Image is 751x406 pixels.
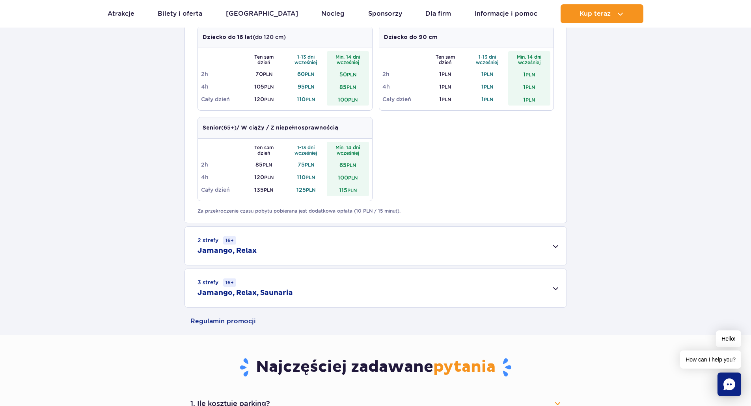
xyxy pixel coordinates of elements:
td: 1 [424,68,466,80]
td: 2h [382,68,425,80]
small: PLN [305,71,314,77]
td: 100 [327,93,369,106]
small: PLN [484,96,493,102]
td: 1 [424,93,466,106]
td: 1 [466,68,509,80]
span: pytania [433,357,496,377]
small: PLN [347,187,357,193]
small: PLN [347,84,356,90]
small: 16+ [223,278,236,287]
td: Cały dzień [201,93,243,106]
small: PLN [306,96,315,102]
td: 4h [201,80,243,93]
small: PLN [442,96,451,102]
a: Nocleg [321,4,345,23]
td: 1 [466,80,509,93]
td: 70 [243,68,285,80]
td: 1 [466,93,509,106]
h2: Jamango, Relax [198,246,257,256]
small: PLN [526,72,535,78]
th: 1-13 dni wcześniej [285,51,327,68]
h3: Najczęściej zadawane [190,357,561,378]
td: 125 [285,184,327,196]
small: PLN [264,187,273,193]
small: PLN [348,175,358,181]
th: Min. 14 dni wcześniej [508,51,550,68]
small: PLN [305,162,314,168]
td: 4h [382,80,425,93]
td: 135 [243,184,285,196]
small: PLN [484,84,493,90]
a: [GEOGRAPHIC_DATA] [226,4,298,23]
td: 1 [508,80,550,93]
td: 95 [285,80,327,93]
td: Cały dzień [382,93,425,106]
p: (do 120 cm) [203,33,286,41]
td: Cały dzień [201,184,243,196]
td: 2h [201,68,243,80]
small: PLN [306,187,315,193]
small: PLN [526,97,535,103]
small: PLN [264,174,274,180]
td: 1 [508,68,550,80]
a: Regulamin promocji [190,308,561,335]
p: Za przekroczenie czasu pobytu pobierana jest dodatkowa opłata (10 PLN / 15 minut). [198,208,554,215]
small: PLN [264,84,274,90]
a: Sponsorzy [368,4,402,23]
td: 85 [243,158,285,171]
span: Hello! [716,330,741,347]
td: 120 [243,93,285,106]
th: Min. 14 dni wcześniej [327,51,369,68]
button: Kup teraz [561,4,643,23]
small: PLN [305,84,314,90]
td: 115 [327,184,369,196]
span: Kup teraz [580,10,611,17]
a: Dla firm [425,4,451,23]
td: 120 [243,171,285,184]
td: 110 [285,93,327,106]
th: Ten sam dzień [243,51,285,68]
td: 1 [508,93,550,106]
td: 4h [201,171,243,184]
td: 50 [327,68,369,80]
small: PLN [264,96,274,102]
span: How can I help you? [680,350,741,369]
div: Chat [717,373,741,396]
td: 110 [285,171,327,184]
small: PLN [347,162,356,168]
a: Bilety i oferta [158,4,202,23]
td: 100 [327,171,369,184]
a: Informacje i pomoc [475,4,537,23]
small: PLN [263,162,272,168]
td: 60 [285,68,327,80]
a: Atrakcje [108,4,134,23]
strong: Dziecko do 90 cm [384,35,438,40]
small: 3 strefy [198,278,236,287]
small: PLN [484,71,493,77]
small: PLN [442,84,451,90]
td: 65 [327,158,369,171]
small: 2 strefy [198,236,236,245]
small: PLN [348,97,358,103]
small: PLN [442,71,451,77]
th: Ten sam dzień [243,142,285,158]
th: Ten sam dzień [424,51,466,68]
td: 2h [201,158,243,171]
strong: Dziecko do 16 lat [203,35,253,40]
td: 105 [243,80,285,93]
small: PLN [306,174,315,180]
small: PLN [263,71,272,77]
th: 1-13 dni wcześniej [466,51,509,68]
small: 16+ [223,236,236,245]
p: (65+) [203,124,338,132]
small: PLN [526,84,535,90]
td: 85 [327,80,369,93]
h2: Jamango, Relax, Saunaria [198,288,293,298]
strong: / W ciąży / Z niepełnosprawnością [237,125,338,131]
strong: Senior [203,125,221,131]
th: Min. 14 dni wcześniej [327,142,369,158]
td: 75 [285,158,327,171]
th: 1-13 dni wcześniej [285,142,327,158]
td: 1 [424,80,466,93]
small: PLN [347,72,356,78]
